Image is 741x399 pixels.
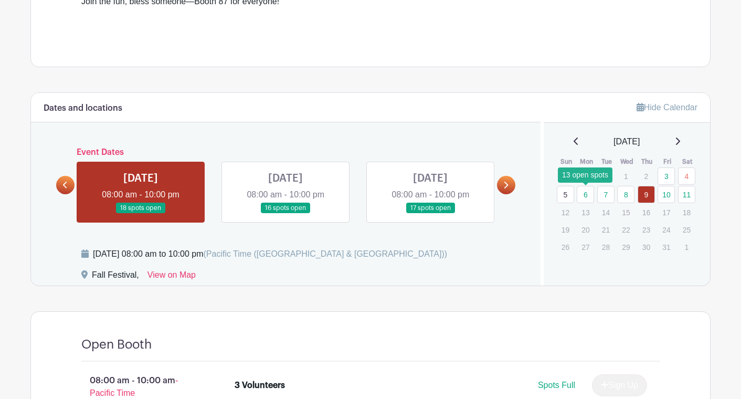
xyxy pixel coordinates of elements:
[557,222,574,238] p: 19
[678,167,695,185] a: 4
[638,168,655,184] p: 2
[44,103,122,113] h6: Dates and locations
[203,249,447,258] span: (Pacific Time ([GEOGRAPHIC_DATA] & [GEOGRAPHIC_DATA]))
[617,156,637,167] th: Wed
[638,239,655,255] p: 30
[617,168,634,184] p: 1
[93,248,447,260] div: [DATE] 08:00 am to 10:00 pm
[577,239,594,255] p: 27
[658,222,675,238] p: 24
[92,269,139,286] div: Fall Festival,
[557,204,574,220] p: 12
[577,186,594,203] a: 6
[617,239,634,255] p: 29
[638,204,655,220] p: 16
[538,381,575,390] span: Spots Full
[637,103,697,112] a: Hide Calendar
[597,156,617,167] th: Tue
[678,239,695,255] p: 1
[678,222,695,238] p: 25
[617,204,634,220] p: 15
[147,269,196,286] a: View on Map
[678,156,698,167] th: Sat
[81,337,152,352] h4: Open Booth
[235,379,285,392] div: 3 Volunteers
[678,186,695,203] a: 11
[658,239,675,255] p: 31
[658,167,675,185] a: 3
[576,156,597,167] th: Mon
[597,204,615,220] p: 14
[617,186,634,203] a: 8
[597,222,615,238] p: 21
[577,204,594,220] p: 13
[557,239,574,255] p: 26
[678,204,695,220] p: 18
[558,167,612,183] div: 13 open spots
[557,186,574,203] a: 5
[556,156,577,167] th: Sun
[597,186,615,203] a: 7
[658,204,675,220] p: 17
[75,148,497,157] h6: Event Dates
[637,156,658,167] th: Thu
[597,239,615,255] p: 28
[613,135,640,148] span: [DATE]
[577,222,594,238] p: 20
[638,186,655,203] a: 9
[658,186,675,203] a: 10
[557,168,574,184] p: 28
[617,222,634,238] p: 22
[657,156,678,167] th: Fri
[638,222,655,238] p: 23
